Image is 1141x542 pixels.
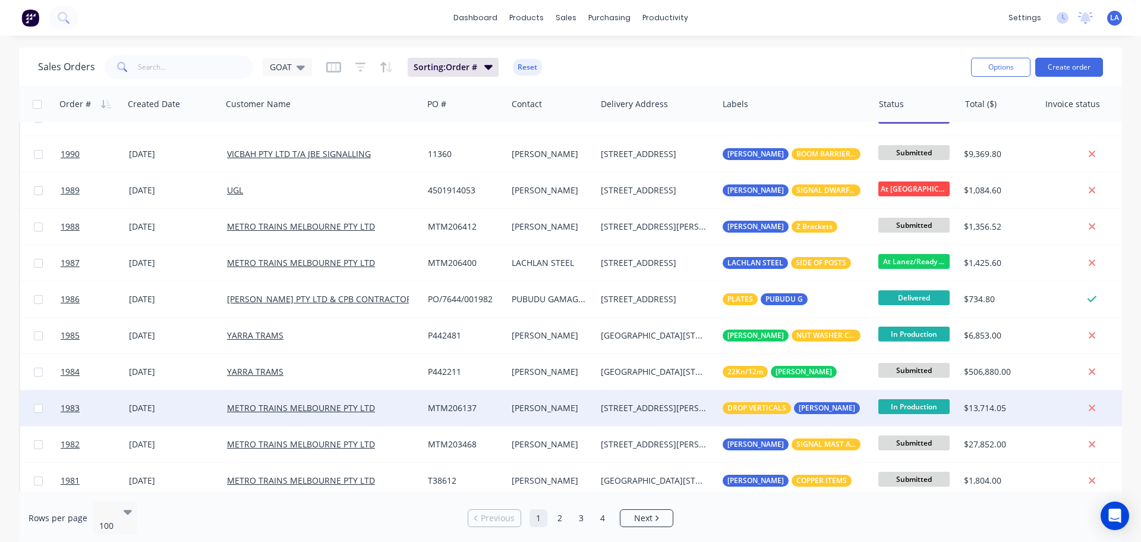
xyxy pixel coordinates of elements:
button: [PERSON_NAME]BOOM BARRIER MAST [723,148,1004,160]
span: 1981 [61,475,80,487]
div: [STREET_ADDRESS] [601,293,708,305]
div: [DATE] [129,221,218,233]
span: BOOM BARRIER MAST [796,148,856,160]
div: [DATE] [129,475,218,487]
span: 1984 [61,366,80,378]
div: purchasing [582,9,636,27]
a: Page 2 [551,509,569,527]
span: SIDE OF POSTS [796,257,846,269]
div: sales [550,9,582,27]
button: [PERSON_NAME]NUT WASHER COMBINED [723,330,861,342]
span: Sorting: Order # [414,61,477,73]
div: [PERSON_NAME] [512,366,587,378]
a: YARRA TRAMS [227,330,283,341]
div: $1,084.60 [964,184,1031,196]
div: [STREET_ADDRESS] [601,148,708,160]
button: [PERSON_NAME]SIGNAL DWARF MASTS [723,184,861,196]
span: Submitted [878,218,950,233]
span: 1990 [61,148,80,160]
div: $1,425.60 [964,257,1031,269]
a: 1984 [61,354,129,390]
span: 1983 [61,402,80,414]
div: Status [879,98,904,110]
span: Delivered [878,290,950,305]
input: Search... [138,55,254,79]
span: [PERSON_NAME] [776,366,832,378]
span: LACHLAN STEEL [727,257,783,269]
span: PLATES [727,293,753,305]
span: In Production [878,327,950,342]
div: Order # [59,98,91,110]
span: [PERSON_NAME] [727,148,784,160]
div: 11360 [428,148,499,160]
span: DROP VERTICALS [727,402,786,414]
span: Rows per page [29,512,87,524]
span: GOAT [270,61,292,73]
div: MTM206400 [428,257,499,269]
button: Create order [1035,58,1103,77]
div: $1,804.00 [964,475,1031,487]
div: $1,356.52 [964,221,1031,233]
div: LACHLAN STEEL [512,257,587,269]
div: [PERSON_NAME] [512,438,587,450]
div: Open Intercom Messenger [1101,502,1129,530]
a: dashboard [447,9,503,27]
div: [PERSON_NAME] [512,475,587,487]
button: Options [971,58,1030,77]
div: productivity [636,9,694,27]
span: In Production [878,399,950,414]
span: [PERSON_NAME] [727,438,784,450]
div: Contact [512,98,542,110]
a: 1987 [61,245,129,281]
a: 1985 [61,318,129,353]
div: MTM206412 [428,221,499,233]
div: P442481 [428,330,499,342]
div: [GEOGRAPHIC_DATA][STREET_ADDRESS] [601,475,708,487]
div: [PERSON_NAME] [512,221,587,233]
span: At [GEOGRAPHIC_DATA] [878,181,950,196]
button: [PERSON_NAME]COPPER ITEMS [723,475,852,487]
a: Page 4 [594,509,612,527]
span: 1986 [61,293,80,305]
a: 1982 [61,427,129,462]
div: [DATE] [129,257,218,269]
div: [STREET_ADDRESS][PERSON_NAME] [601,402,708,414]
h1: Sales Orders [38,61,95,73]
div: Total ($) [965,98,997,110]
div: [DATE] [129,148,218,160]
div: [STREET_ADDRESS][PERSON_NAME] [601,438,708,450]
span: Z Brackets [796,221,833,233]
span: Submitted [878,145,950,160]
div: [DATE] [129,330,218,342]
div: $27,852.00 [964,438,1031,450]
button: LACHLAN STEELSIDE OF POSTS [723,257,851,269]
div: Invoice status [1045,98,1100,110]
div: PO # [427,98,446,110]
div: [GEOGRAPHIC_DATA][STREET_ADDRESS] [601,366,708,378]
a: METRO TRAINS MELBOURNE PTY LTD [227,475,375,486]
div: T38612 [428,475,499,487]
span: At Lanez/Ready ... [878,254,950,269]
span: 1989 [61,184,80,196]
a: 1983 [61,390,129,426]
a: 1986 [61,281,129,317]
div: PO/7644/001982 [428,293,499,305]
span: [PERSON_NAME] [727,184,784,196]
div: [DATE] [129,184,218,196]
span: [PERSON_NAME] [727,221,784,233]
span: SIGNAL MAST ASSEMBLY [796,438,856,450]
div: [GEOGRAPHIC_DATA][STREET_ADDRESS] [601,330,708,342]
span: Previous [481,512,515,524]
div: [DATE] [129,366,218,378]
button: Sorting:Order # [408,58,499,77]
div: [DATE] [129,402,218,414]
a: UGL [227,184,243,196]
div: $506,880.00 [964,366,1031,378]
span: COPPER ITEMS [796,475,847,487]
div: Created Date [128,98,180,110]
span: PUBUDU G [765,293,803,305]
span: Submitted [878,436,950,450]
button: PLATESPUBUDU G [723,293,808,305]
div: [PERSON_NAME] [512,148,587,160]
a: METRO TRAINS MELBOURNE PTY LTD [227,438,375,450]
